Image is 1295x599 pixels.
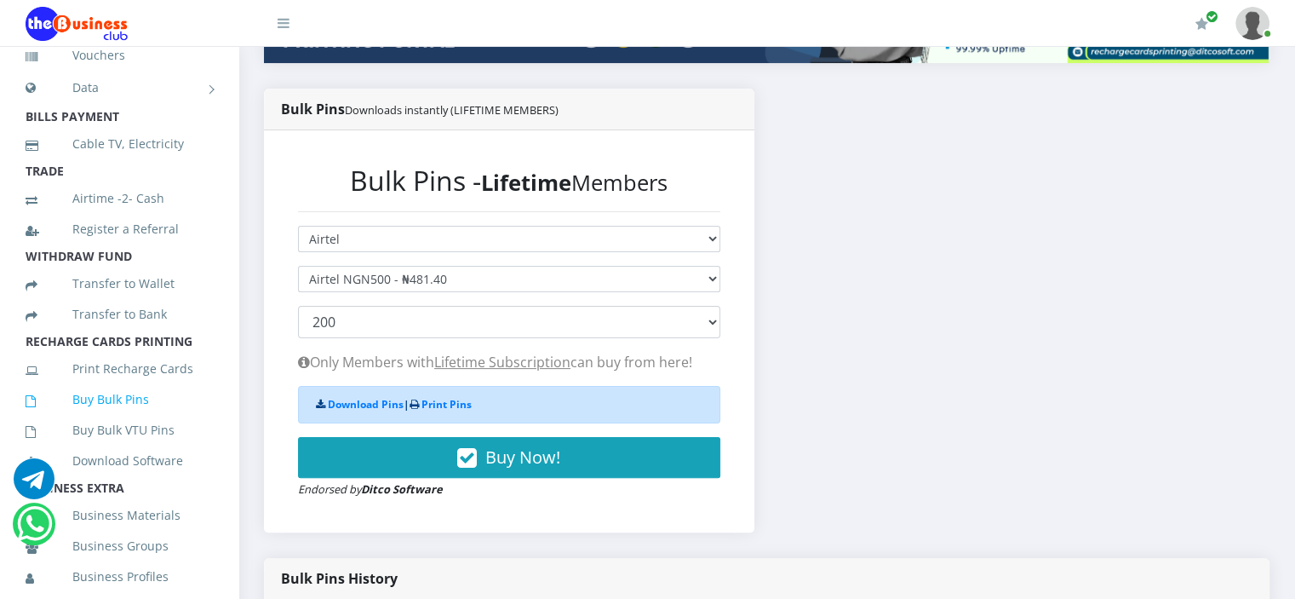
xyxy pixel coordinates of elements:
[26,36,213,75] a: Vouchers
[481,168,668,198] small: Members
[298,481,443,497] small: Endorsed by
[26,557,213,596] a: Business Profiles
[298,164,720,197] h2: Bulk Pins -
[26,66,213,109] a: Data
[26,179,213,218] a: Airtime -2- Cash
[281,100,559,118] strong: Bulk Pins
[26,264,213,303] a: Transfer to Wallet
[26,124,213,164] a: Cable TV, Electricity
[481,168,571,198] b: Lifetime
[26,295,213,334] a: Transfer to Bank
[17,516,52,544] a: Chat for support
[485,446,560,469] span: Buy Now!
[316,397,472,412] strong: |
[1206,10,1218,23] span: Renew/Upgrade Subscription
[361,481,443,497] strong: Ditco Software
[281,569,398,588] strong: Bulk Pins History
[26,7,128,41] img: Logo
[328,397,404,412] a: Download Pins
[434,353,570,371] a: Lifetime Subscription
[298,437,720,478] button: Buy Now!
[26,527,213,566] a: Business Groups
[1235,7,1269,40] img: User
[26,411,213,450] a: Buy Bulk VTU Pins
[26,210,213,249] a: Register a Referral
[14,471,54,499] a: Chat for support
[26,441,213,481] a: Download Software
[421,397,472,412] a: Print Pins
[26,496,213,535] a: Business Materials
[345,102,559,118] small: Downloads instantly (LIFETIME MEMBERS)
[298,352,720,372] p: Only Members with can buy from here!
[26,349,213,389] a: Print Recharge Cards
[26,380,213,419] a: Buy Bulk Pins
[1195,17,1208,31] i: Renew/Upgrade Subscription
